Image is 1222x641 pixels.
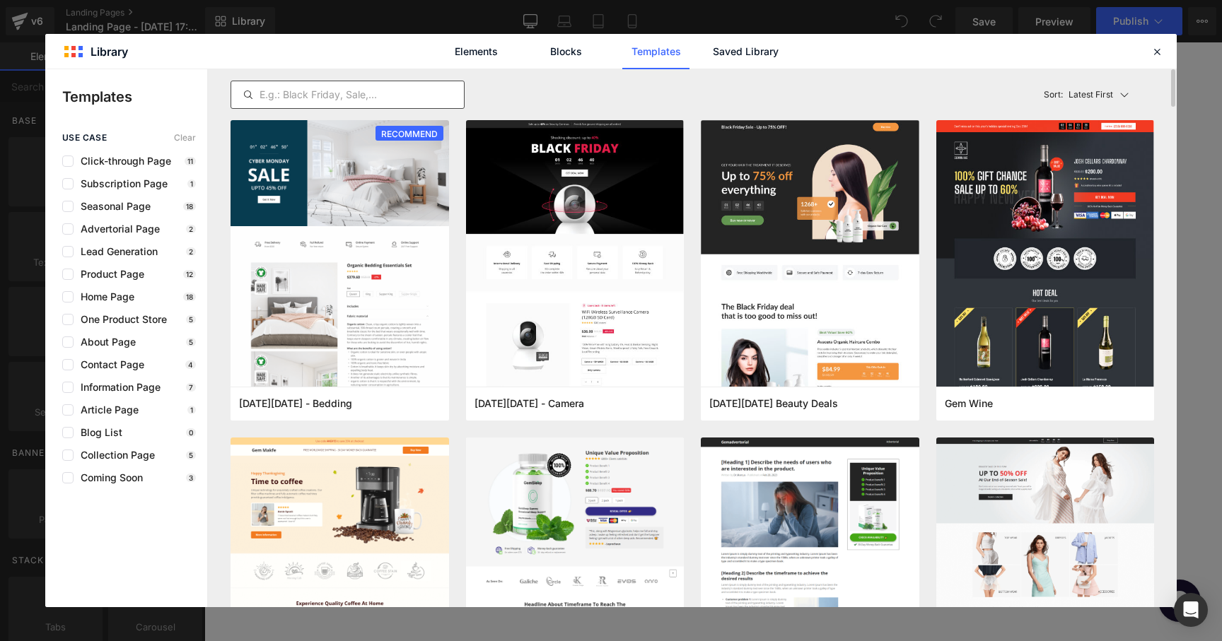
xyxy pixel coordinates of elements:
[107,435,911,445] p: or Drag & Drop elements from left sidebar
[74,427,122,438] span: Blog List
[62,133,107,143] span: use case
[74,178,168,189] span: Subscription Page
[475,397,584,410] span: Black Friday - Camera
[174,133,196,143] span: Clear
[239,397,352,410] span: Cyber Monday - Bedding
[186,225,196,233] p: 2
[186,315,196,324] p: 5
[74,472,143,483] span: Coming Soon
[1044,90,1063,100] span: Sort:
[186,428,196,437] p: 0
[187,180,196,188] p: 1
[446,396,573,424] a: Explore Template
[74,314,167,325] span: One Product Store
[185,157,196,165] p: 11
[186,451,196,459] p: 5
[533,34,600,69] a: Blocks
[74,201,151,212] span: Seasonal Page
[186,383,196,392] p: 7
[74,359,144,370] span: Contact Page
[74,155,171,167] span: Click-through Page
[74,223,160,235] span: Advertorial Page
[1174,593,1208,627] div: Open Intercom Messenger
[947,532,1003,584] iframe: Gorgias live chat messenger
[1069,88,1113,101] p: Latest First
[183,270,196,278] p: 12
[62,86,207,107] p: Templates
[1038,81,1155,109] button: Latest FirstSort:Latest First
[443,34,510,69] a: Elements
[183,293,196,301] p: 18
[74,246,158,257] span: Lead Generation
[945,397,993,410] span: Gem Wine
[186,338,196,346] p: 5
[709,397,838,410] span: Black Friday Beauty Deals
[185,360,196,369] p: 4
[74,336,136,348] span: About Page
[712,34,779,69] a: Saved Library
[186,474,196,482] p: 3
[622,34,689,69] a: Templates
[186,247,196,256] p: 2
[74,291,134,302] span: Home Page
[107,223,911,240] p: Start building your page
[231,86,464,103] input: E.g.: Black Friday, Sale,...
[74,404,139,416] span: Article Page
[376,126,443,142] span: RECOMMEND
[74,449,155,461] span: Collection Page
[187,406,196,414] p: 1
[74,382,161,393] span: Information Page
[74,269,144,280] span: Product Page
[183,202,196,211] p: 18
